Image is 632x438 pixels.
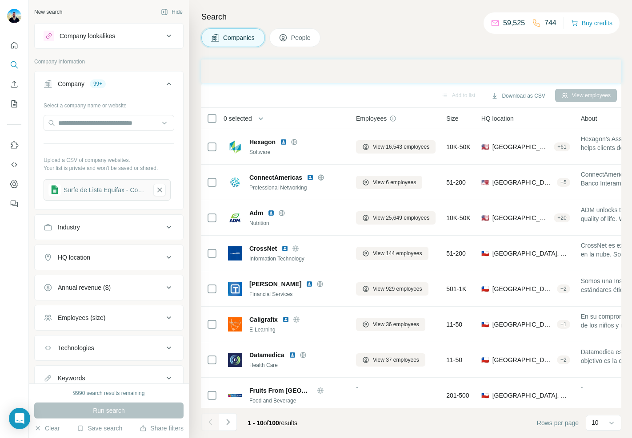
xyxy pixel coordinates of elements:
[268,209,275,217] img: LinkedIn logo
[248,419,297,426] span: results
[228,140,242,154] img: Logo of Hexagon
[446,114,458,123] span: Size
[373,249,422,257] span: View 144 employees
[35,277,183,298] button: Annual revenue ($)
[481,178,489,187] span: 🇺🇸
[481,142,489,151] span: 🇺🇸
[492,391,570,400] span: [GEOGRAPHIC_DATA], Las Condes
[544,18,556,28] p: 744
[44,156,174,164] p: Upload a CSV of company websites.
[228,282,242,296] img: Logo of Tanner
[58,79,84,88] div: Company
[289,351,296,359] img: LinkedIn logo
[224,114,252,123] span: 0 selected
[264,419,269,426] span: of
[9,408,30,429] div: Open Intercom Messenger
[7,176,21,192] button: Dashboard
[90,80,106,88] div: 99+
[140,424,184,433] button: Share filters
[73,389,145,397] div: 9990 search results remaining
[492,249,570,258] span: [GEOGRAPHIC_DATA], Las Condes
[34,8,62,16] div: New search
[249,315,278,324] span: Caligrafix
[228,211,242,225] img: Logo of Adm
[35,367,183,389] button: Keywords
[356,176,422,189] button: View 6 employees
[249,290,345,298] div: Financial Services
[35,25,183,47] button: Company lookalikes
[481,391,489,400] span: 🇨🇱
[557,178,570,186] div: + 5
[7,157,21,173] button: Use Surfe API
[446,178,466,187] span: 51-200
[77,424,122,433] button: Save search
[581,384,583,391] span: -
[492,355,553,364] span: [GEOGRAPHIC_DATA], [GEOGRAPHIC_DATA]
[557,285,570,293] div: + 2
[249,184,345,192] div: Professional Networking
[7,196,21,212] button: Feedback
[356,282,428,296] button: View 929 employees
[249,397,345,405] div: Food and Beverage
[58,253,90,262] div: HQ location
[7,137,21,153] button: Use Surfe on LinkedIn
[269,419,279,426] span: 100
[446,355,462,364] span: 11-50
[228,246,242,260] img: Logo of CrossNet
[356,247,428,260] button: View 144 employees
[249,280,301,288] span: [PERSON_NAME]
[306,280,313,288] img: LinkedIn logo
[373,356,419,364] span: View 37 employees
[446,391,469,400] span: 201-500
[249,219,345,227] div: Nutrition
[34,424,60,433] button: Clear
[58,283,111,292] div: Annual revenue ($)
[34,58,184,66] p: Company information
[249,244,277,253] span: CrossNet
[492,142,551,151] span: [GEOGRAPHIC_DATA], [US_STATE]
[249,209,263,217] span: Adm
[249,351,284,359] span: Datamedica
[228,353,242,367] img: Logo of Datamedica
[373,320,419,328] span: View 36 employees
[219,413,237,431] button: Navigate to next page
[281,245,288,252] img: LinkedIn logo
[249,255,345,263] div: Information Technology
[481,320,489,329] span: 🇨🇱
[446,142,470,151] span: 10K-50K
[58,374,85,383] div: Keywords
[223,33,256,42] span: Companies
[155,5,189,19] button: Hide
[228,388,242,402] img: Logo of Fruits From Chile
[58,343,94,352] div: Technologies
[35,217,183,238] button: Industry
[64,185,147,194] div: Surfe de Lista Equifax - Company
[485,89,551,103] button: Download as CSV
[48,184,61,196] img: gsheets icon
[356,211,436,225] button: View 25,649 employees
[60,32,115,40] div: Company lookalikes
[356,353,425,367] button: View 37 employees
[557,320,570,328] div: + 1
[571,17,612,29] button: Buy credits
[481,114,514,123] span: HQ location
[35,247,183,268] button: HQ location
[356,140,436,154] button: View 16,543 employees
[481,355,489,364] span: 🇨🇱
[373,178,416,186] span: View 6 employees
[446,320,462,329] span: 11-50
[481,284,489,293] span: 🇨🇱
[307,174,314,181] img: LinkedIn logo
[356,384,358,391] span: -
[249,386,312,395] span: Fruits From [GEOGRAPHIC_DATA]
[291,33,312,42] span: People
[201,11,621,23] h4: Search
[280,138,287,146] img: LinkedIn logo
[446,249,466,258] span: 51-200
[228,317,242,331] img: Logo of Caligrafix
[249,326,345,334] div: E-Learning
[58,223,80,232] div: Industry
[58,313,105,322] div: Employees (size)
[249,361,345,369] div: Health Care
[35,337,183,359] button: Technologies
